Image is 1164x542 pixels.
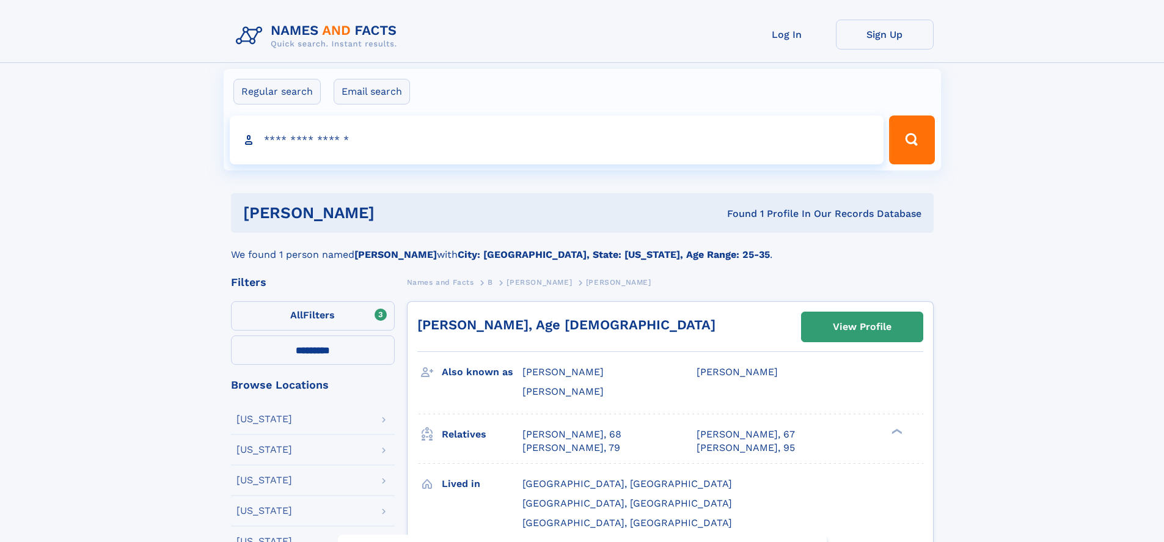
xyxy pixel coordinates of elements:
[233,79,321,104] label: Regular search
[417,317,716,332] a: [PERSON_NAME], Age [DEMOGRAPHIC_DATA]
[522,441,620,455] a: [PERSON_NAME], 79
[354,249,437,260] b: [PERSON_NAME]
[231,277,395,288] div: Filters
[888,427,903,435] div: ❯
[488,274,493,290] a: B
[290,309,303,321] span: All
[522,517,732,529] span: [GEOGRAPHIC_DATA], [GEOGRAPHIC_DATA]
[488,278,493,287] span: B
[551,207,921,221] div: Found 1 Profile In Our Records Database
[697,366,778,378] span: [PERSON_NAME]
[522,386,604,397] span: [PERSON_NAME]
[522,497,732,509] span: [GEOGRAPHIC_DATA], [GEOGRAPHIC_DATA]
[231,20,407,53] img: Logo Names and Facts
[833,313,891,341] div: View Profile
[230,115,884,164] input: search input
[442,424,522,445] h3: Relatives
[236,506,292,516] div: [US_STATE]
[697,428,795,441] a: [PERSON_NAME], 67
[738,20,836,49] a: Log In
[407,274,474,290] a: Names and Facts
[586,278,651,287] span: [PERSON_NAME]
[442,474,522,494] h3: Lived in
[231,301,395,331] label: Filters
[889,115,934,164] button: Search Button
[442,362,522,383] h3: Also known as
[334,79,410,104] label: Email search
[522,428,621,441] a: [PERSON_NAME], 68
[231,233,934,262] div: We found 1 person named with .
[507,274,572,290] a: [PERSON_NAME]
[231,379,395,390] div: Browse Locations
[507,278,572,287] span: [PERSON_NAME]
[236,475,292,485] div: [US_STATE]
[522,478,732,489] span: [GEOGRAPHIC_DATA], [GEOGRAPHIC_DATA]
[697,441,795,455] a: [PERSON_NAME], 95
[236,414,292,424] div: [US_STATE]
[458,249,770,260] b: City: [GEOGRAPHIC_DATA], State: [US_STATE], Age Range: 25-35
[243,205,551,221] h1: [PERSON_NAME]
[836,20,934,49] a: Sign Up
[522,366,604,378] span: [PERSON_NAME]
[236,445,292,455] div: [US_STATE]
[802,312,923,342] a: View Profile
